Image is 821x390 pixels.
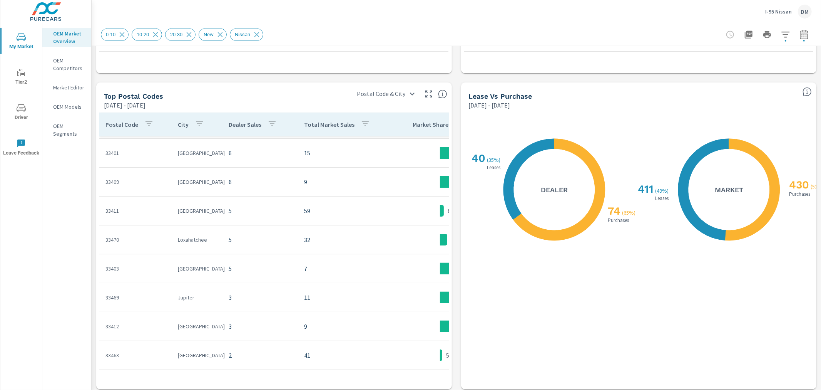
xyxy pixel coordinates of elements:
p: 33469 [105,294,166,301]
span: Tier2 [3,68,40,87]
p: 5 [229,264,292,273]
img: glamour [473,54,504,77]
span: Understand how shoppers are deciding to purchase vehicles. Sales data is based off market registr... [803,87,812,96]
p: 9 [304,322,386,331]
h2: 430 [788,178,809,191]
div: New [199,29,227,41]
div: OEM Models [42,101,91,113]
p: 33411 [105,207,166,215]
p: Jupiter [178,294,216,301]
p: 8% [448,206,456,215]
p: ( 35% ) [487,156,502,163]
div: DM [798,5,812,18]
p: 33412 [105,323,166,330]
div: OEM Competitors [42,55,91,74]
span: 20-30 [166,32,187,37]
p: Market Editor [53,84,85,91]
p: I-95 Nissan [765,8,792,15]
p: 33409 [105,178,166,186]
h5: Market [715,185,743,194]
p: 33463 [105,351,166,359]
div: Postal Code & City [353,87,420,101]
p: [GEOGRAPHIC_DATA] [178,149,216,157]
p: City [178,121,189,128]
p: [DATE] - [DATE] [104,101,145,110]
h2: 74 [606,205,620,217]
button: Make Fullscreen [423,88,435,100]
h5: Dealer [541,185,568,194]
p: [GEOGRAPHIC_DATA] [178,178,216,186]
p: 2 [229,351,292,360]
p: Purchases [606,218,630,223]
p: Total Market Sales [304,121,354,128]
p: 6 [229,148,292,158]
div: nav menu [0,23,42,165]
p: [GEOGRAPHIC_DATA] [178,265,216,272]
div: Nissan [230,29,263,41]
h5: Lease vs Purchase [469,92,532,100]
div: OEM Segments [42,120,91,140]
h5: Top Postal Codes [104,92,163,100]
span: 0-10 [101,32,120,37]
span: Top Postal Codes shows you how you rank, in terms of sales, to other dealerships in your market. ... [438,89,447,99]
p: ( 49% ) [655,187,670,194]
div: 10-20 [132,29,162,41]
p: [GEOGRAPHIC_DATA] [178,207,216,215]
span: Driver [3,103,40,122]
div: Market Editor [42,82,91,93]
span: Leave Feedback [3,139,40,158]
p: OEM Competitors [53,57,85,72]
div: OEM Market Overview [42,28,91,47]
p: 11 [304,293,386,302]
p: 15 [304,148,386,158]
p: Dealer Sales [229,121,261,128]
p: 33403 [105,265,166,272]
p: Postal Code [105,121,138,128]
p: 9 [304,177,386,187]
span: 10-20 [132,32,154,37]
p: 33470 [105,236,166,244]
p: 41 [304,351,386,360]
p: [DATE] - [DATE] [469,101,510,110]
p: 7 [304,264,386,273]
p: 5 [229,235,292,244]
p: 3 [229,293,292,302]
span: My Market [3,32,40,51]
p: OEM Market Overview [53,30,85,45]
p: 5% [446,351,455,360]
div: 0-10 [101,29,129,41]
p: Leases [654,196,670,201]
span: Nissan [230,32,255,37]
p: Purchases [788,192,812,197]
p: [GEOGRAPHIC_DATA] [178,351,216,359]
p: OEM Segments [53,122,85,138]
p: OEM Models [53,103,85,111]
p: Leases [485,165,502,170]
div: 20-30 [165,29,196,41]
button: "Export Report to PDF" [741,27,756,42]
p: [GEOGRAPHIC_DATA] [178,323,216,330]
button: Select Date Range [796,27,812,42]
h2: 40 [470,152,485,165]
button: Print Report [759,27,775,42]
h2: 411 [636,183,654,195]
p: 33401 [105,149,166,157]
p: 59 [304,206,386,215]
p: ( 65% ) [622,209,637,216]
p: 32 [304,235,386,244]
span: New [199,32,218,37]
p: 3 [229,322,292,331]
p: 5 [229,206,292,215]
p: 6 [229,177,292,187]
p: Market Share [413,121,449,128]
p: Loxahatchee [178,236,216,244]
